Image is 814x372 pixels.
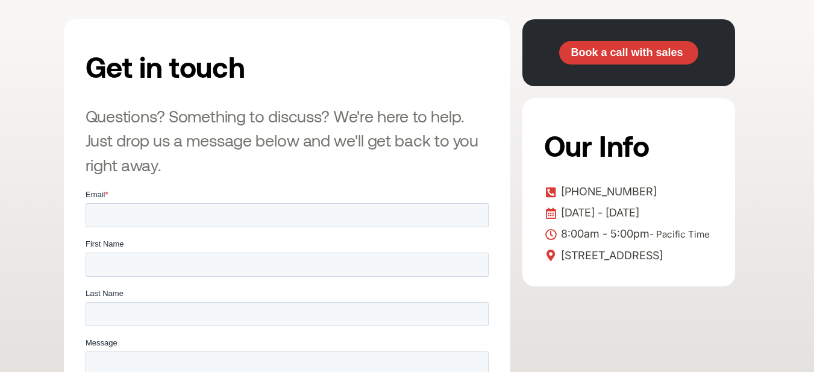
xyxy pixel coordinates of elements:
[558,183,657,201] span: [PHONE_NUMBER]
[571,47,683,58] span: Book a call with sales
[558,247,663,265] span: [STREET_ADDRESS]
[559,41,698,65] a: Book a call with sales
[650,229,710,240] span: - Pacific Time
[558,225,710,244] span: 8:00am - 5:00pm
[544,120,710,171] h2: Our Info
[558,204,639,222] span: [DATE] - [DATE]
[544,183,713,201] a: [PHONE_NUMBER]
[86,41,368,92] h2: Get in touch
[86,104,489,177] h3: Questions? Something to discuss? We're here to help. Just drop us a message below and we'll get b...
